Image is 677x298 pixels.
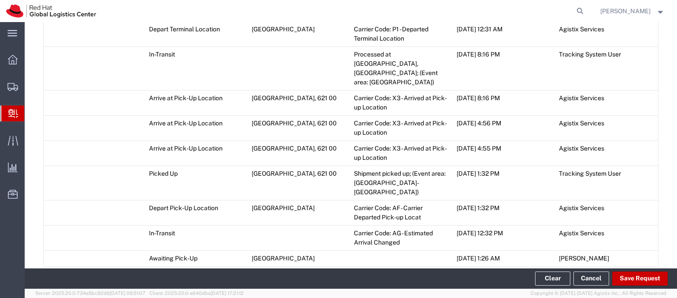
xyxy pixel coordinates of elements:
[454,46,556,90] td: [DATE] 8:16 PM
[573,272,609,286] a: Cancel
[454,140,556,166] td: [DATE] 4:55 PM
[249,21,351,46] td: [GEOGRAPHIC_DATA]
[249,200,351,225] td: [GEOGRAPHIC_DATA]
[600,6,651,16] span: Elena Ferri
[612,272,668,286] button: Save Request
[454,166,556,200] td: [DATE] 1:32 PM
[556,200,658,225] td: Agistix Services
[600,6,665,16] button: [PERSON_NAME]
[454,115,556,140] td: [DATE] 4:56 PM
[211,290,244,296] span: [DATE] 17:21:12
[249,115,351,140] td: [GEOGRAPHIC_DATA], 621 00
[146,225,249,250] td: In-Transit
[249,140,351,166] td: [GEOGRAPHIC_DATA], 621 00
[146,200,249,225] td: Depart Pick-Up Location
[351,225,454,250] td: Carrier Code: AG - Estimated Arrival Changed
[351,140,454,166] td: Carrier Code: X3 - Arrived at Pick-up Location
[454,200,556,225] td: [DATE] 1:32 PM
[146,21,249,46] td: Depart Terminal Location
[351,46,454,90] td: Processed at [GEOGRAPHIC_DATA], [GEOGRAPHIC_DATA]; (Event area: [GEOGRAPHIC_DATA])
[249,166,351,200] td: [GEOGRAPHIC_DATA], 621 00
[556,90,658,115] td: Agistix Services
[6,4,96,18] img: logo
[249,90,351,115] td: [GEOGRAPHIC_DATA], 621 00
[556,225,658,250] td: Agistix Services
[454,21,556,46] td: [DATE] 12:31 AM
[531,290,666,297] span: Copyright © [DATE]-[DATE] Agistix Inc., All Rights Reserved
[146,46,249,90] td: In-Transit
[454,90,556,115] td: [DATE] 8:16 PM
[556,115,658,140] td: Agistix Services
[146,115,249,140] td: Arrive at Pick-Up Location
[146,90,249,115] td: Arrive at Pick-Up Location
[351,166,454,200] td: Shipment picked up; (Event area: [GEOGRAPHIC_DATA]-[GEOGRAPHIC_DATA])
[146,250,249,266] td: Awaiting Pick-Up
[351,115,454,140] td: Carrier Code: X3 - Arrived at Pick-up Location
[249,250,351,266] td: [GEOGRAPHIC_DATA]
[454,250,556,266] td: [DATE] 1:26 AM
[351,90,454,115] td: Carrier Code: X3 - Arrived at Pick-up Location
[149,290,244,296] span: Client: 2025.20.0-e640dba
[351,21,454,46] td: Carrier Code: P1 - Departed Terminal Location
[556,166,658,200] td: Tracking System User
[535,272,570,286] button: Clear
[556,250,658,266] td: [PERSON_NAME]
[454,225,556,250] td: [DATE] 12:32 PM
[35,290,145,296] span: Server: 2025.20.0-734e5bc92d9
[146,166,249,200] td: Picked Up
[351,200,454,225] td: Carrier Code: AF - Carrier Departed Pick-up Locat
[556,46,658,90] td: Tracking System User
[146,140,249,166] td: Arrive at Pick-Up Location
[556,140,658,166] td: Agistix Services
[110,290,145,296] span: [DATE] 09:51:07
[556,21,658,46] td: Agistix Services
